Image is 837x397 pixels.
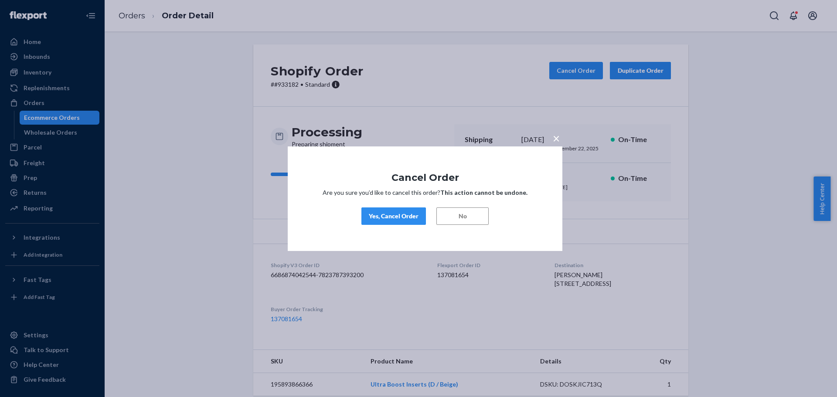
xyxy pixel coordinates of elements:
span: × [553,130,560,145]
strong: This action cannot be undone. [440,189,527,196]
button: No [436,207,489,225]
h1: Cancel Order [314,172,536,183]
p: Are you sure you’d like to cancel this order? [314,188,536,197]
button: Yes, Cancel Order [361,207,426,225]
div: Yes, Cancel Order [369,212,418,221]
